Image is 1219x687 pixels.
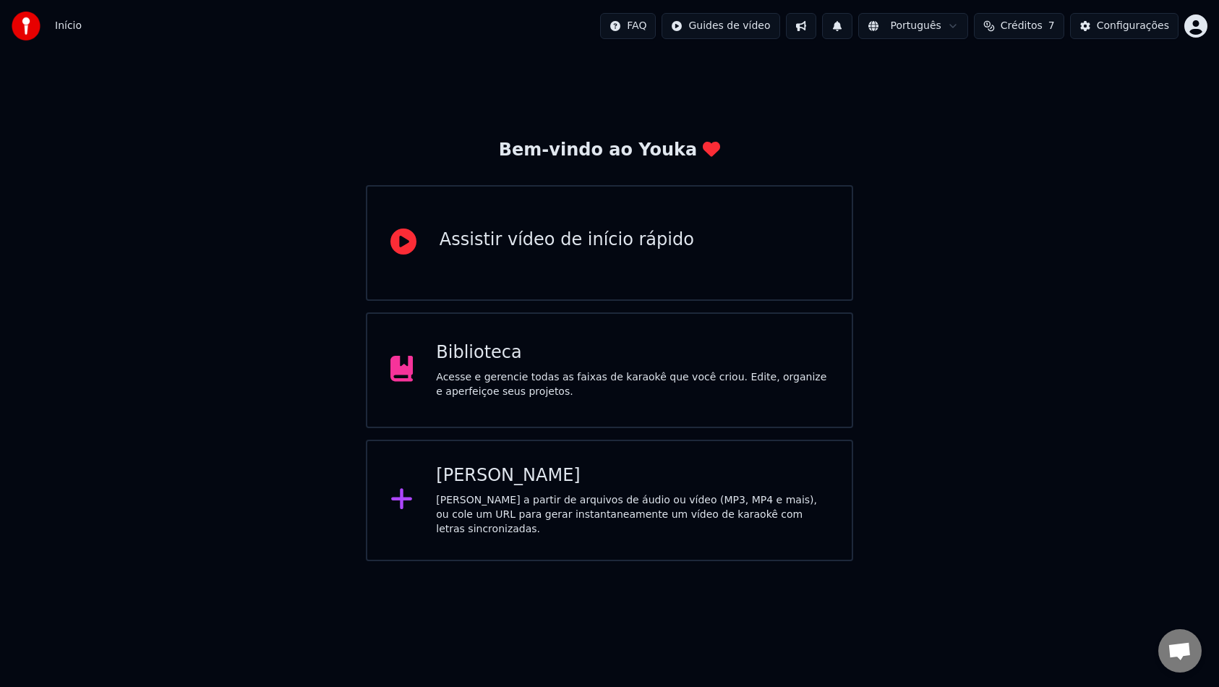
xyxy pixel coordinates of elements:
span: 7 [1048,19,1055,33]
div: Bem-vindo ao Youka [499,139,720,162]
nav: breadcrumb [55,19,82,33]
div: [PERSON_NAME] a partir de arquivos de áudio ou vídeo (MP3, MP4 e mais), ou cole um URL para gerar... [436,493,829,537]
span: Créditos [1001,19,1043,33]
div: Acesse e gerencie todas as faixas de karaokê que você criou. Edite, organize e aperfeiçoe seus pr... [436,370,829,399]
img: youka [12,12,40,40]
button: FAQ [600,13,656,39]
span: Início [55,19,82,33]
div: Configurações [1097,19,1169,33]
button: Configurações [1070,13,1179,39]
a: Bate-papo aberto [1158,629,1202,673]
div: [PERSON_NAME] [436,464,829,487]
button: Guides de vídeo [662,13,779,39]
div: Biblioteca [436,341,829,364]
div: Assistir vídeo de início rápido [440,229,694,252]
button: Créditos7 [974,13,1064,39]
